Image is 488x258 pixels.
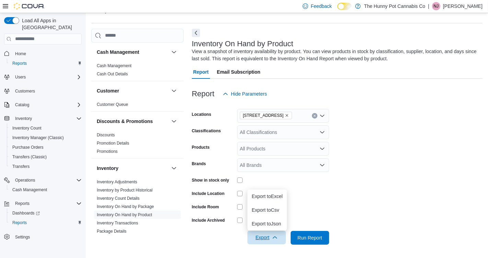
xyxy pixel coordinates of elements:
[192,90,214,98] h3: Report
[10,219,82,227] span: Reports
[12,61,27,66] span: Reports
[10,59,30,67] a: Reports
[7,143,84,152] button: Purchase Orders
[192,191,224,196] label: Include Location
[170,87,178,95] button: Customer
[15,177,35,183] span: Operations
[252,231,282,244] span: Export
[15,74,26,80] span: Users
[97,71,128,77] span: Cash Out Details
[12,210,40,216] span: Dashboards
[10,162,82,171] span: Transfers
[434,2,439,10] span: NJ
[12,154,47,160] span: Transfers (Classic)
[97,102,128,107] a: Customer Queue
[243,112,284,119] span: [STREET_ADDRESS]
[240,112,292,119] span: 4936 Yonge St
[12,101,32,109] button: Catalog
[97,165,169,172] button: Inventory
[19,17,82,31] span: Load All Apps in [GEOGRAPHIC_DATA]
[7,123,84,133] button: Inventory Count
[97,221,138,225] a: Inventory Transactions
[10,143,82,151] span: Purchase Orders
[10,209,43,217] a: Dashboards
[312,113,317,119] button: Clear input
[12,73,82,81] span: Users
[97,133,115,137] a: Discounts
[97,49,169,56] button: Cash Management
[12,232,82,241] span: Settings
[364,2,425,10] p: The Hunny Pot Cannabis Co
[285,113,289,118] button: Remove 4936 Yonge St from selection in this group
[170,48,178,56] button: Cash Management
[15,51,26,57] span: Home
[192,128,221,134] label: Classifications
[231,90,267,97] span: Hide Parameters
[10,186,50,194] a: Cash Management
[1,114,84,123] button: Inventory
[97,196,140,201] a: Inventory Count Details
[170,117,178,125] button: Discounts & Promotions
[10,59,82,67] span: Reports
[91,131,184,158] div: Discounts & Promotions
[97,204,154,209] a: Inventory On Hand by Package
[97,188,153,193] a: Inventory by Product Historical
[12,199,32,208] button: Reports
[1,199,84,208] button: Reports
[217,65,260,79] span: Email Subscription
[319,130,325,135] button: Open list of options
[1,100,84,110] button: Catalog
[12,176,38,184] button: Operations
[192,145,210,150] label: Products
[97,63,131,69] span: Cash Management
[97,180,137,184] a: Inventory Adjustments
[97,229,127,234] a: Package Details
[192,29,200,37] button: Next
[7,59,84,68] button: Reports
[12,125,42,131] span: Inventory Count
[12,176,82,184] span: Operations
[192,40,293,48] h3: Inventory On Hand by Product
[12,199,82,208] span: Reports
[97,132,115,138] span: Discounts
[12,87,38,95] a: Customers
[15,88,35,94] span: Customers
[1,232,84,242] button: Settings
[97,204,154,209] span: Inventory On Hand by Package
[192,48,479,62] div: View a snapshot of inventory availability by product. You can view products in stock by classific...
[10,143,46,151] a: Purchase Orders
[12,220,27,225] span: Reports
[12,135,64,140] span: Inventory Manager (Classic)
[319,113,325,119] button: Open list of options
[91,62,184,81] div: Cash Management
[97,72,128,76] a: Cash Out Details
[192,161,206,167] label: Brands
[311,3,332,10] span: Feedback
[1,49,84,59] button: Home
[12,50,29,58] a: Home
[12,87,82,95] span: Customers
[1,72,84,82] button: Users
[15,102,29,108] span: Catalog
[337,3,352,10] input: Dark Mode
[97,179,137,185] span: Inventory Adjustments
[12,233,33,241] a: Settings
[97,49,139,56] h3: Cash Management
[220,87,270,101] button: Hide Parameters
[7,162,84,171] button: Transfers
[15,234,30,240] span: Settings
[298,234,322,241] span: Run Report
[97,165,118,172] h3: Inventory
[1,175,84,185] button: Operations
[7,218,84,228] button: Reports
[97,87,169,94] button: Customer
[291,231,329,245] button: Run Report
[97,149,118,154] a: Promotions
[247,189,287,203] button: Export toExcel
[10,134,82,142] span: Inventory Manager (Classic)
[192,218,225,223] label: Include Archived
